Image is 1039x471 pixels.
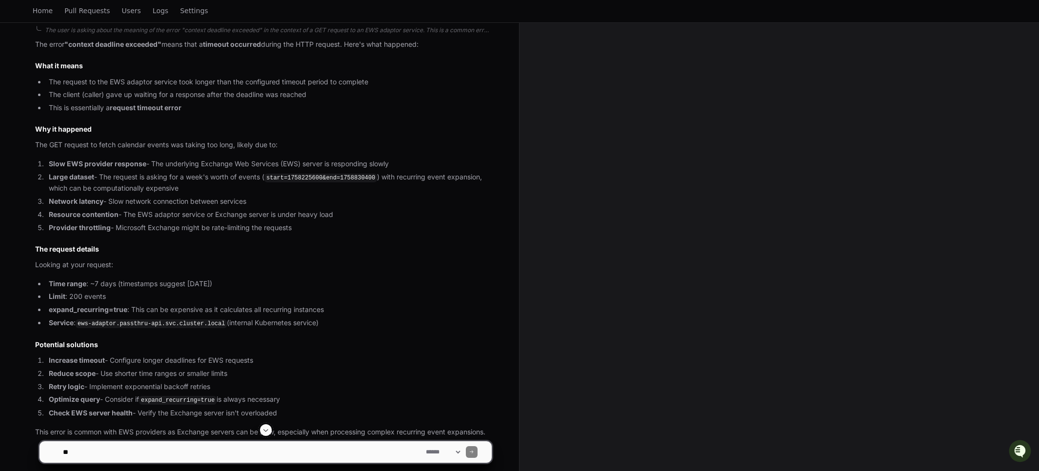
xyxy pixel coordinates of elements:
[49,305,127,314] strong: expand_recurring=true
[49,318,74,327] strong: Service
[203,40,261,48] strong: timeout occurred
[46,278,492,290] li: : ~7 days (timestamps suggest [DATE])
[49,382,84,391] strong: Retry logic
[46,172,492,194] li: - The request is asking for a week's worth of events ( ) with recurring event expansion, which ca...
[49,292,65,300] strong: Limit
[49,173,94,181] strong: Large dataset
[110,103,181,112] strong: request timeout error
[46,158,492,170] li: - The underlying Exchange Web Services (EWS) server is responding slowly
[49,395,100,403] strong: Optimize query
[33,73,160,82] div: Start new chat
[46,368,492,379] li: - Use shorter time ranges or smaller limits
[46,102,492,114] li: This is essentially a
[46,355,492,366] li: - Configure longer deadlines for EWS requests
[49,197,103,205] strong: Network latency
[10,73,27,90] img: 1756235613930-3d25f9e4-fa56-45dd-b3ad-e072dfbd1548
[10,39,178,55] div: Welcome
[46,291,492,302] li: : 200 events
[46,222,492,234] li: - Microsoft Exchange might be rate-limiting the requests
[46,408,492,419] li: - Verify the Exchange server isn't overloaded
[49,409,133,417] strong: Check EWS server health
[35,259,492,271] p: Looking at your request:
[46,89,492,100] li: The client (caller) gave up waiting for a response after the deadline was reached
[166,76,178,87] button: Start new chat
[45,26,492,34] div: The user is asking about the meaning of the error "context deadline exceeded" in the context of a...
[35,244,492,254] h2: The request details
[46,394,492,406] li: - Consider if is always necessary
[1008,439,1034,465] iframe: Open customer support
[33,8,53,14] span: Home
[46,196,492,207] li: - Slow network connection between services
[33,82,123,90] div: We're available if you need us!
[10,10,29,29] img: PlayerZero
[35,39,492,50] p: The error means that a during the HTTP request. Here's what happened:
[49,210,119,218] strong: Resource contention
[264,174,377,182] code: start=1758225600&end=1758830400
[49,369,96,377] strong: Reduce scope
[35,139,492,151] p: The GET request to fetch calendar events was taking too long, likely due to:
[46,209,492,220] li: - The EWS adaptor service or Exchange server is under heavy load
[49,356,105,364] strong: Increase timeout
[49,159,146,168] strong: Slow EWS provider response
[97,102,118,110] span: Pylon
[180,8,208,14] span: Settings
[64,8,110,14] span: Pull Requests
[49,223,111,232] strong: Provider throttling
[46,304,492,315] li: : This can be expensive as it calculates all recurring instances
[35,124,492,134] h2: Why it happened
[49,279,86,288] strong: Time range
[46,381,492,392] li: - Implement exponential backoff retries
[122,8,141,14] span: Users
[76,319,227,328] code: ews-adaptor.passthru-api.svc.cluster.local
[64,40,161,48] strong: "context deadline exceeded"
[46,77,492,88] li: The request to the EWS adaptor service took longer than the configured timeout period to complete
[69,102,118,110] a: Powered byPylon
[35,340,492,350] h2: Potential solutions
[153,8,168,14] span: Logs
[139,396,217,405] code: expand_recurring=true
[35,61,492,71] h2: What it means
[46,317,492,329] li: : (internal Kubernetes service)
